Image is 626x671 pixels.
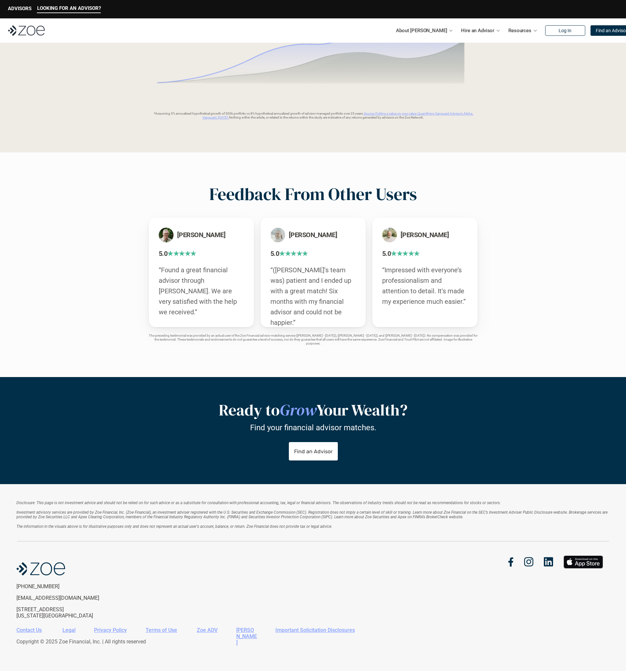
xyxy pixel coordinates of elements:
a: Zoe ADV [197,627,218,633]
h3: ★★★★★ [159,249,244,258]
a: Important Solicitation Disclosures [275,627,355,633]
p: Find your financial advisor matches. [250,423,376,432]
a: [PERSON_NAME] [236,627,257,646]
p: ADVISORS [8,6,32,11]
h3: [PERSON_NAME] [289,230,349,239]
h2: Feedback From Other Users [209,184,417,204]
a: Find an Advisor [289,442,337,460]
a: Source: Putting a value on your value: Quantifying Vanguard Advisor’s Alpha, Vanguard, [DATE]. [202,112,474,119]
p: Copyright © 2025 Zoe Financial, Inc. | All rights reserved [16,638,605,645]
p: “([PERSON_NAME]'s team was) patient and I ended up with a great match! Six months with my financi... [270,265,356,328]
p: Hire an Advisor [461,26,494,35]
a: Privacy Policy [94,627,127,633]
span: 5.0 [270,250,279,257]
h2: Ready to Your Wealth? [149,401,477,420]
p: Find an Advisor [294,448,332,455]
p: Log In [559,28,571,34]
a: Log In [545,25,585,36]
a: Contact Us [16,627,42,633]
p: About [PERSON_NAME] [396,26,447,35]
em: Grow [280,399,316,421]
p: LOOKING FOR AN ADVISOR? [37,5,101,11]
p: [PHONE_NUMBER] [16,583,124,590]
p: [STREET_ADDRESS] [US_STATE][GEOGRAPHIC_DATA] [16,606,124,619]
p: “Impressed with everyone’s professionalism and attention to detail. It's made my experience much ... [382,265,468,307]
h3: ★★★★★ [382,249,468,258]
p: Resources [508,26,531,35]
p: *Assuming 5% annualized hypothetical growth of 500k portfolio vs 8% hypothetical annualized growt... [149,112,477,120]
h3: [PERSON_NAME] [177,230,237,239]
span: 5.0 [382,250,391,257]
a: Legal [62,627,76,633]
p: “Found a great financial advisor through [PERSON_NAME]. We are very satisfied with the help we re... [159,265,244,317]
em: Disclosure: This page is not investment advice and should not be relied on for such advice or as ... [16,501,501,505]
h3: [PERSON_NAME] [401,230,461,239]
p: [EMAIL_ADDRESS][DOMAIN_NAME] [16,595,124,601]
a: Terms of Use [146,627,177,633]
em: The information in the visuals above is for illustrative purposes only and does not represent an ... [16,524,332,529]
p: The preceding testimonial was provided by an actual user of the Zoe Financial advisor matching se... [149,334,477,346]
em: Investment advisory services are provided by Zoe Financial, Inc. (Zoe Financial), an investment a... [16,510,609,519]
h3: ★★★★★ [270,249,356,258]
span: 5.0 [159,250,168,257]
